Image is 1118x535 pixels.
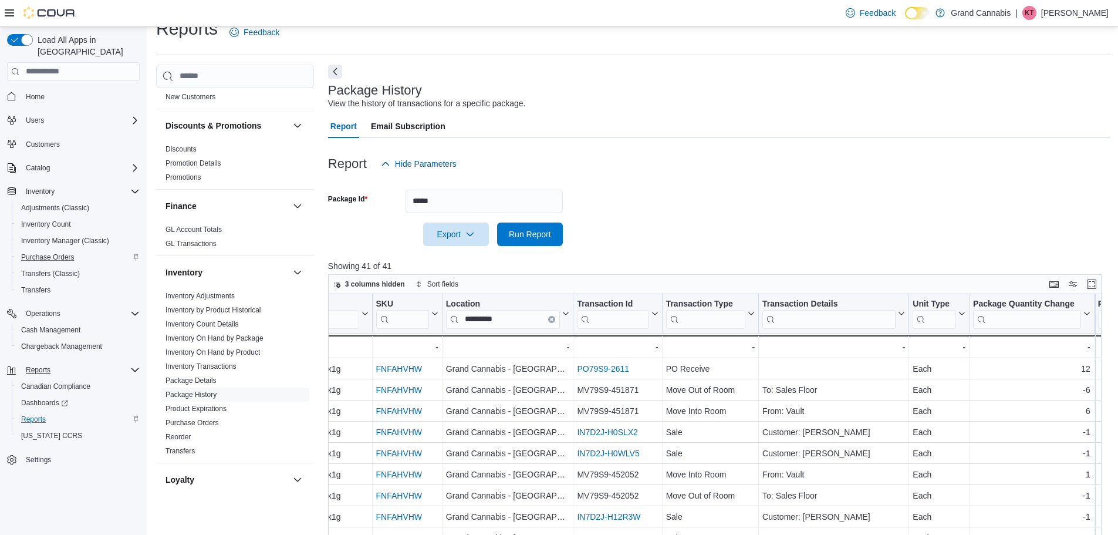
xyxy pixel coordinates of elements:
button: Cash Management [12,322,144,338]
div: Divvy - Island Rush Infused Pre-Roll - Hybrid - 1x1g [153,510,369,524]
a: Discounts [165,145,197,153]
a: Customers [21,137,65,152]
button: Inventory [21,184,59,198]
div: - [762,340,905,354]
div: 1 [973,467,1090,482]
span: Inventory Manager (Classic) [21,236,109,245]
span: Purchase Orders [16,250,140,264]
div: Transaction Type [666,298,745,328]
button: Reports [12,411,144,428]
div: MV79S9-451871 [577,404,658,418]
div: Package Quantity Change [973,298,1081,328]
div: Each [913,446,965,460]
div: Customer: [PERSON_NAME] [762,446,905,460]
a: GL Account Totals [165,226,222,234]
div: Divvy - Island Rush Infused Pre-Roll - Hybrid - 1x1g [153,404,369,418]
button: Enter fullscreen [1085,277,1099,291]
a: Cash Management [16,323,85,337]
div: - [973,340,1090,354]
a: Feedback [841,1,900,25]
span: Hide Parameters [395,158,457,170]
div: -1 [973,425,1090,439]
a: Home [21,90,49,104]
a: FNFAHVHW [376,428,422,437]
span: Reorder [165,432,191,442]
a: Inventory Count [16,217,76,231]
a: Inventory Transactions [165,362,237,371]
span: Inventory [21,184,140,198]
button: Users [2,112,144,129]
div: Divvy - Island Rush Infused Pre-Roll - Hybrid - 1x1g [153,489,369,503]
a: Adjustments (Classic) [16,201,94,215]
span: Home [21,89,140,104]
a: IN7D2J-H0WLV5 [577,449,639,458]
span: Customers [21,137,140,152]
span: Package Details [165,376,217,385]
div: Move Out of Room [666,489,754,503]
span: Transfers (Classic) [21,269,80,278]
div: Grand Cannabis - [GEOGRAPHIC_DATA] [446,489,570,503]
span: Inventory Count Details [165,319,239,329]
button: Operations [21,307,65,321]
div: Finance [156,223,314,255]
span: Transfers [21,285,50,295]
span: Users [21,113,140,127]
div: From: Vault [762,467,905,482]
button: Sort fields [411,277,463,291]
span: Inventory [26,187,55,196]
a: Promotions [165,173,201,181]
div: Transaction Details [762,298,896,328]
span: Inventory Count [16,217,140,231]
div: SKU URL [376,298,428,328]
span: Operations [21,307,140,321]
button: Operations [2,305,144,322]
button: Canadian Compliance [12,378,144,395]
span: Catalog [21,161,140,175]
h3: Package History [328,83,422,97]
div: Each [913,467,965,482]
span: Promotion Details [165,159,221,168]
h3: Report [328,157,367,171]
a: Transfers [16,283,55,297]
div: Divvy - Island Rush Infused Pre-Roll - Hybrid - 1x1g [153,425,369,439]
div: Transaction Id [577,298,648,309]
div: -6 [973,383,1090,397]
div: MV79S9-451871 [577,383,658,397]
span: Dark Mode [905,19,906,20]
span: Adjustments (Classic) [16,201,140,215]
label: Package Id [328,194,367,204]
div: -1 [973,510,1090,524]
button: Clear input [548,315,555,322]
p: [PERSON_NAME] [1041,6,1109,20]
span: Discounts [165,144,197,154]
button: Reports [2,362,144,378]
button: Home [2,88,144,105]
a: Reports [16,412,50,426]
div: MV79S9-452052 [577,467,658,482]
a: New Customers [165,93,215,101]
button: Users [21,113,49,127]
button: Settings [2,451,144,468]
button: Transfers [12,282,144,298]
span: Run Report [509,228,551,240]
button: Catalog [2,160,144,176]
a: FNFAHVHW [376,470,422,479]
div: - [446,340,570,354]
div: Grand Cannabis - [GEOGRAPHIC_DATA] [446,383,570,397]
div: - [666,340,754,354]
a: Inventory On Hand by Product [165,348,260,356]
button: Finance [165,200,288,212]
span: Home [26,92,45,102]
div: Product [153,298,359,309]
button: Transaction Id [577,298,658,328]
span: Dashboards [16,396,140,410]
span: KT [1025,6,1033,20]
div: Grand Cannabis - [GEOGRAPHIC_DATA] [446,446,570,460]
span: Settings [26,455,51,465]
div: Location [446,298,560,328]
span: Inventory Adjustments [165,291,235,301]
span: Canadian Compliance [16,379,140,393]
div: Sale [666,425,754,439]
a: Package History [165,391,217,399]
